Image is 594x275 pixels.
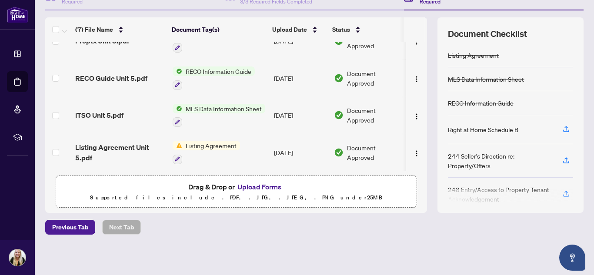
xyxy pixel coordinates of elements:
[61,192,411,203] p: Supported files include .PDF, .JPG, .JPEG, .PNG under 25 MB
[45,220,95,235] button: Previous Tab
[9,249,26,266] img: Profile Icon
[270,134,330,171] td: [DATE]
[7,7,28,23] img: logo
[173,66,182,76] img: Status Icon
[347,69,402,88] span: Document Approved
[448,74,524,84] div: MLS Data Information Sheet
[334,110,344,120] img: Document Status
[559,245,585,271] button: Open asap
[347,143,402,162] span: Document Approved
[448,98,514,108] div: RECO Information Guide
[75,73,147,83] span: RECO Guide Unit 5.pdf
[182,66,255,76] span: RECO Information Guide
[173,66,255,90] button: Status IconRECO Information Guide
[448,50,499,60] div: Listing Agreement
[334,148,344,157] img: Document Status
[347,106,402,125] span: Document Approved
[413,38,420,45] img: Logo
[72,17,169,42] th: (7) File Name
[413,150,420,157] img: Logo
[235,181,284,192] button: Upload Forms
[410,108,424,122] button: Logo
[329,17,404,42] th: Status
[75,142,166,163] span: Listing Agreement Unit 5.pdf
[448,185,552,204] div: 248 Entry/Access to Property Tenant Acknowledgement
[173,141,182,150] img: Status Icon
[270,60,330,97] td: [DATE]
[52,220,88,234] span: Previous Tab
[413,113,420,120] img: Logo
[173,141,240,164] button: Status IconListing Agreement
[182,104,265,113] span: MLS Data Information Sheet
[448,28,527,40] span: Document Checklist
[188,181,284,192] span: Drag & Drop or
[413,76,420,83] img: Logo
[448,151,552,170] div: 244 Seller’s Direction re: Property/Offers
[102,220,141,235] button: Next Tab
[448,125,518,134] div: Right at Home Schedule B
[332,25,350,34] span: Status
[173,104,182,113] img: Status Icon
[182,141,240,150] span: Listing Agreement
[410,71,424,85] button: Logo
[272,25,307,34] span: Upload Date
[410,146,424,159] button: Logo
[56,176,416,208] span: Drag & Drop orUpload FormsSupported files include .PDF, .JPG, .JPEG, .PNG under25MB
[269,17,329,42] th: Upload Date
[168,17,269,42] th: Document Tag(s)
[75,25,113,34] span: (7) File Name
[270,97,330,134] td: [DATE]
[75,110,123,120] span: ITSO Unit 5.pdf
[334,73,344,83] img: Document Status
[173,104,265,127] button: Status IconMLS Data Information Sheet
